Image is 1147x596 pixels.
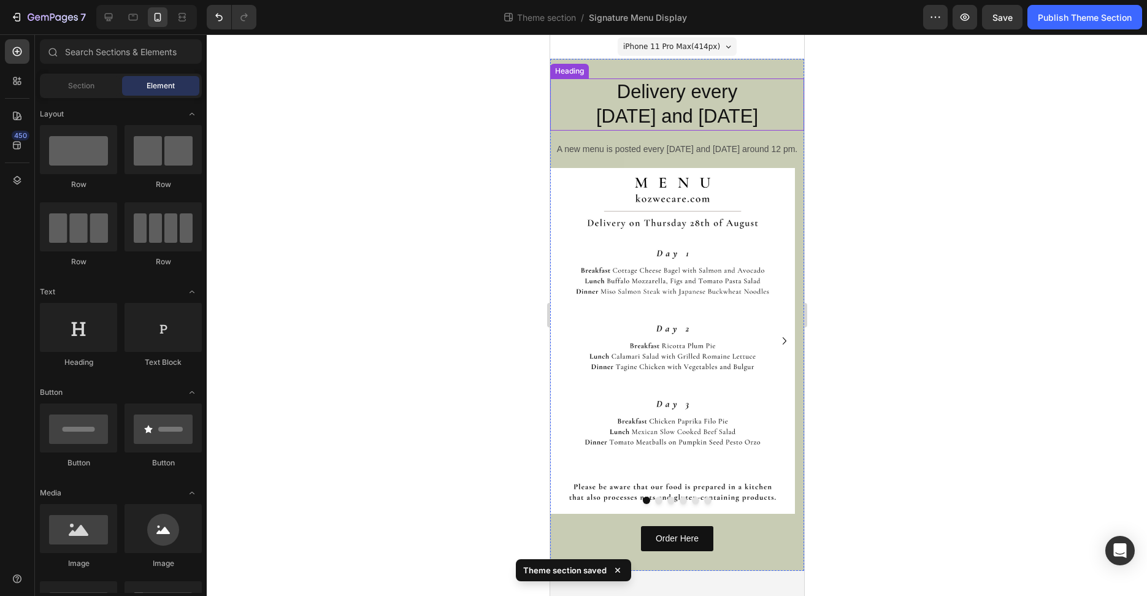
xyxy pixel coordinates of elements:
[589,11,687,24] span: Signature Menu Display
[1027,5,1142,29] button: Publish Theme Section
[40,357,117,368] div: Heading
[182,483,202,503] span: Toggle open
[12,131,29,140] div: 450
[125,457,202,468] div: Button
[125,179,202,190] div: Row
[5,5,91,29] button: 7
[207,5,256,29] div: Undo/Redo
[147,80,175,91] span: Element
[550,34,804,596] iframe: Design area
[982,5,1022,29] button: Save
[80,10,86,25] p: 7
[523,564,607,576] p: Theme section saved
[125,256,202,267] div: Row
[40,457,117,468] div: Button
[40,256,117,267] div: Row
[182,104,202,124] span: Toggle open
[40,387,63,398] span: Button
[1105,536,1135,565] div: Open Intercom Messenger
[40,487,61,499] span: Media
[182,383,202,402] span: Toggle open
[40,558,117,569] div: Image
[40,179,117,190] div: Row
[68,80,94,91] span: Section
[182,282,202,302] span: Toggle open
[581,11,584,24] span: /
[40,286,55,297] span: Text
[515,11,578,24] span: Theme section
[992,12,1013,23] span: Save
[1038,11,1132,24] div: Publish Theme Section
[125,558,202,569] div: Image
[40,109,64,120] span: Layout
[125,357,202,368] div: Text Block
[40,39,202,64] input: Search Sections & Elements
